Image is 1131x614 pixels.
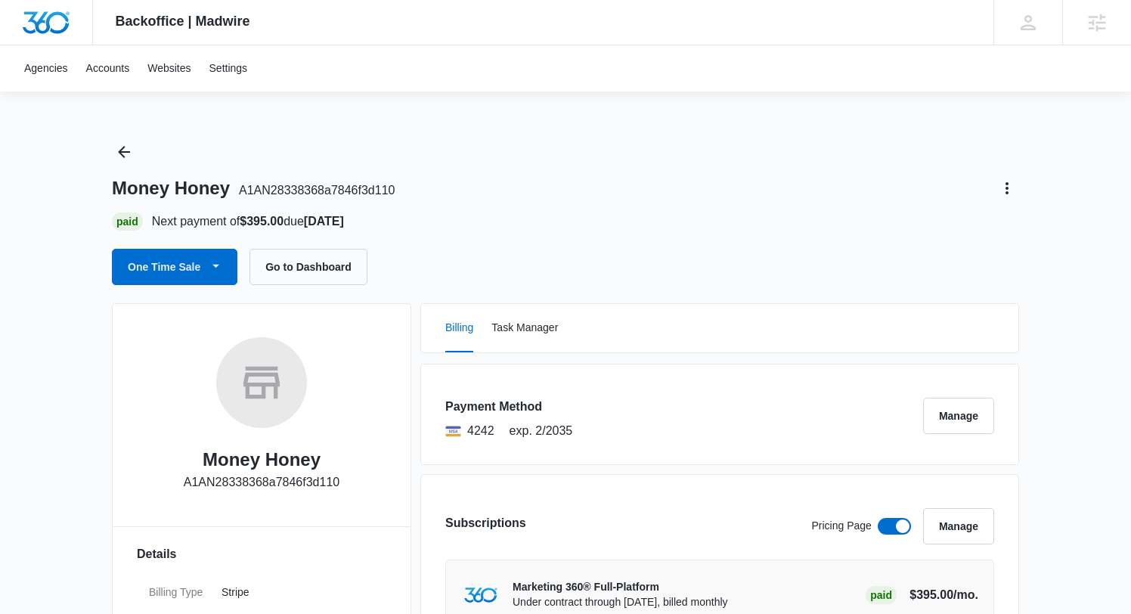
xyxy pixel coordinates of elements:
strong: [DATE] [304,215,344,228]
button: Manage [923,508,994,544]
a: Agencies [15,45,77,91]
div: Paid [866,586,897,604]
span: exp. 2/2035 [510,422,573,440]
strong: $395.00 [240,215,284,228]
span: /mo. [953,588,978,601]
p: A1AN28338368a7846f3d110 [184,473,339,492]
span: Visa ending with [467,422,494,440]
a: Websites [138,45,200,91]
button: One Time Sale [112,249,237,285]
span: Details [137,545,176,563]
h2: Money Honey [203,446,321,473]
button: Manage [923,398,994,434]
p: Stripe [222,585,374,600]
button: Billing [445,304,473,352]
button: Task Manager [491,304,558,352]
h1: Money Honey [112,177,395,200]
dt: Billing Type [149,585,209,600]
h3: Subscriptions [445,514,526,532]
p: $395.00 [907,586,978,604]
h3: Payment Method [445,398,572,416]
a: Accounts [77,45,139,91]
img: marketing360Logo [464,588,497,603]
button: Back [112,140,136,164]
p: Pricing Page [811,518,871,535]
p: Next payment of due [152,212,344,231]
p: Marketing 360® Full-Platform [513,580,728,595]
span: Backoffice | Madwire [116,14,250,29]
p: Under contract through [DATE], billed monthly [513,595,728,610]
button: Actions [995,176,1019,200]
span: A1AN28338368a7846f3d110 [239,184,395,197]
button: Go to Dashboard [249,249,367,285]
div: Paid [112,212,143,231]
a: Settings [200,45,257,91]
